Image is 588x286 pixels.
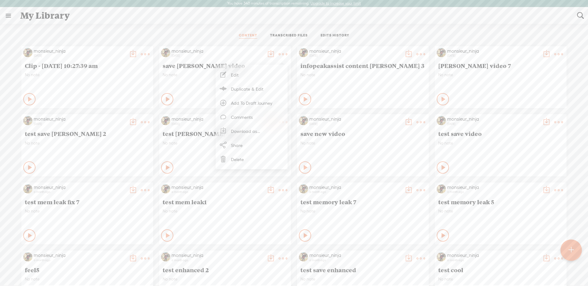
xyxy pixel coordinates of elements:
img: http%3A%2F%2Fres.cloudinary.com%2Ftrebble-fm%2Fimage%2Fupload%2Fv1709343596%2Fcom.trebble.trebble... [161,116,170,125]
div: [DATE] [447,122,539,126]
span: No note [438,141,563,146]
div: [DATE] [171,122,263,126]
img: http%3A%2F%2Fres.cloudinary.com%2Ftrebble-fm%2Fimage%2Fupload%2Fv1709343596%2Fcom.trebble.trebble... [437,48,446,57]
span: No note [300,277,425,282]
img: http%3A%2F%2Fres.cloudinary.com%2Ftrebble-fm%2Fimage%2Fupload%2Fv1709343596%2Fcom.trebble.trebble... [299,48,308,57]
span: No note [163,209,288,214]
div: a month ago [171,258,263,262]
a: Edit [219,68,285,82]
img: http%3A%2F%2Fres.cloudinary.com%2Ftrebble-fm%2Fimage%2Fupload%2Fv1709343596%2Fcom.trebble.trebble... [299,116,308,125]
img: http%3A%2F%2Fres.cloudinary.com%2Ftrebble-fm%2Fimage%2Fupload%2Fv1709343596%2Fcom.trebble.trebble... [161,252,170,262]
span: No note [300,141,425,146]
div: monsieur_ninja [309,252,401,258]
span: No note [163,72,288,77]
div: monsieur_ninja [447,116,539,122]
div: monsieur_ninja [34,252,126,258]
span: test [PERSON_NAME] video [163,130,288,137]
span: infopeakassist content [PERSON_NAME] 3 [300,62,425,69]
div: monsieur_ninja [34,116,126,122]
img: http%3A%2F%2Fres.cloudinary.com%2Ftrebble-fm%2Fimage%2Fupload%2Fv1709343596%2Fcom.trebble.trebble... [23,48,32,57]
span: test save [PERSON_NAME] 2 [25,130,150,137]
img: http%3A%2F%2Fres.cloudinary.com%2Ftrebble-fm%2Fimage%2Fupload%2Fv1709343596%2Fcom.trebble.trebble... [161,48,170,57]
span: test cool [438,266,563,273]
a: Duplicate & Edit [219,82,285,96]
span: No note [438,277,563,282]
img: http%3A%2F%2Fres.cloudinary.com%2Ftrebble-fm%2Fimage%2Fupload%2Fv1709343596%2Fcom.trebble.trebble... [437,252,446,262]
div: monsieur_ninja [34,48,126,54]
div: monsieur_ninja [447,184,539,190]
a: Delete [219,152,285,166]
span: test save video [438,130,563,137]
span: test save enhanced [300,266,425,273]
div: monsieur_ninja [309,184,401,190]
span: No note [163,277,288,282]
img: http%3A%2F%2Fres.cloudinary.com%2Ftrebble-fm%2Fimage%2Fupload%2Fv1709343596%2Fcom.trebble.trebble... [299,184,308,194]
span: test memory leak 5 [438,198,563,205]
div: [DATE] [171,54,263,58]
span: No note [438,209,563,214]
div: a month ago [34,258,126,262]
img: http%3A%2F%2Fres.cloudinary.com%2Ftrebble-fm%2Fimage%2Fupload%2Fv1709343596%2Fcom.trebble.trebble... [23,184,32,194]
label: You have 340 minutes of transcription remaining. [227,1,309,6]
span: No note [300,72,425,77]
span: No note [25,277,150,282]
img: http%3A%2F%2Fres.cloudinary.com%2Ftrebble-fm%2Fimage%2Fupload%2Fv1709343596%2Fcom.trebble.trebble... [299,252,308,262]
span: test mem leak fix 7 [25,198,150,205]
span: feel5 [25,266,150,273]
span: Clip - [DATE] 10:27:39 am [25,62,150,69]
a: EDITS HISTORY [321,33,349,39]
span: [PERSON_NAME] video 7 [438,62,563,69]
span: save new video [300,130,425,137]
img: http%3A%2F%2Fres.cloudinary.com%2Ftrebble-fm%2Fimage%2Fupload%2Fv1709343596%2Fcom.trebble.trebble... [23,252,32,262]
div: a month ago [447,190,539,194]
div: monsieur_ninja [171,184,263,190]
span: test memory leak 7 [300,198,425,205]
span: test mem leak1 [163,198,288,205]
span: test enhanced 2 [163,266,288,273]
div: My Library [16,8,573,24]
div: a month ago [309,258,401,262]
a: TRANSCRIBED FILES [270,33,308,39]
div: [DATE] [309,122,401,126]
img: http%3A%2F%2Fres.cloudinary.com%2Ftrebble-fm%2Fimage%2Fupload%2Fv1709343596%2Fcom.trebble.trebble... [23,116,32,125]
div: monsieur_ninja [309,48,401,54]
img: http%3A%2F%2Fres.cloudinary.com%2Ftrebble-fm%2Fimage%2Fupload%2Fv1709343596%2Fcom.trebble.trebble... [437,184,446,194]
span: No note [25,209,150,214]
div: a month ago [171,190,263,194]
div: [DATE] [309,54,401,58]
div: monsieur_ninja [309,116,401,122]
div: monsieur_ninja [34,184,126,190]
span: No note [163,141,288,146]
div: monsieur_ninja [447,48,539,54]
a: Add To Draft Journey [219,96,285,110]
a: CONTENT [239,33,257,39]
div: [DATE] [447,54,539,58]
a: Download as... [219,124,285,138]
a: Comments [219,110,285,124]
div: [DATE] [34,54,126,58]
div: monsieur_ninja [447,252,539,258]
div: monsieur_ninja [171,116,263,122]
span: No note [25,72,150,77]
span: No note [25,141,150,146]
span: No note [300,209,425,214]
div: monsieur_ninja [171,48,263,54]
img: http%3A%2F%2Fres.cloudinary.com%2Ftrebble-fm%2Fimage%2Fupload%2Fv1709343596%2Fcom.trebble.trebble... [437,116,446,125]
div: monsieur_ninja [171,252,263,258]
span: save [PERSON_NAME] video [163,62,288,69]
span: No note [438,72,563,77]
div: [DATE] [34,122,126,126]
div: a month ago [447,258,539,262]
a: Share [219,138,285,152]
label: Upgrade to increase your limit [311,1,361,6]
img: http%3A%2F%2Fres.cloudinary.com%2Ftrebble-fm%2Fimage%2Fupload%2Fv1709343596%2Fcom.trebble.trebble... [161,184,170,194]
div: a month ago [34,190,126,194]
div: a month ago [309,190,401,194]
